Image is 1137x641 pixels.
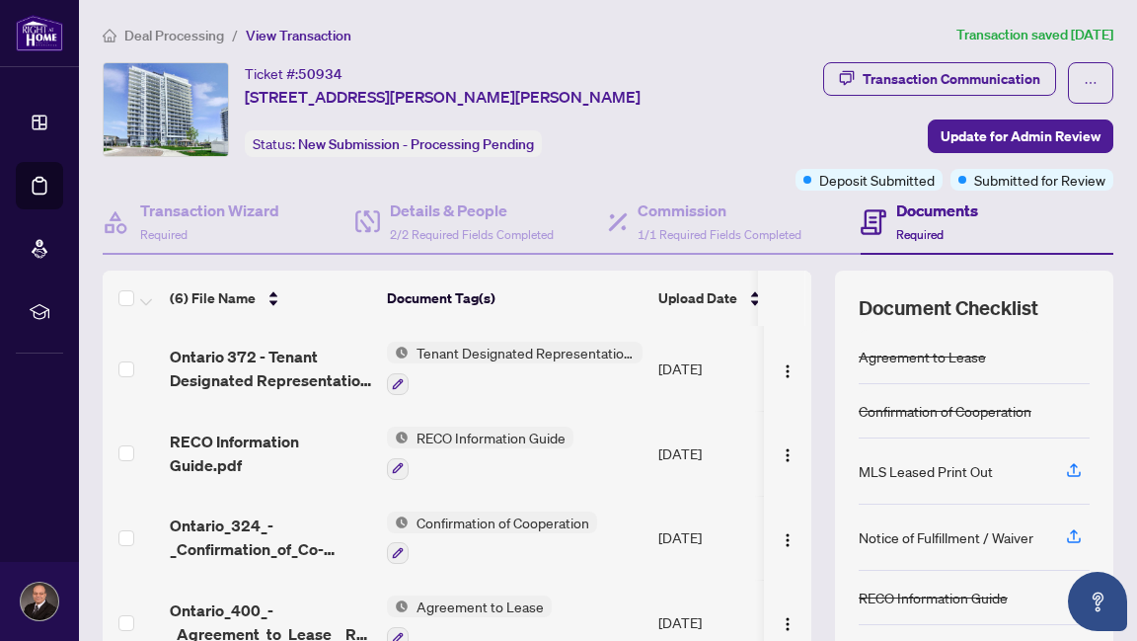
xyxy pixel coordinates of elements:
span: [STREET_ADDRESS][PERSON_NAME][PERSON_NAME] [245,85,641,109]
div: Transaction Communication [863,63,1040,95]
button: Status IconConfirmation of Cooperation [387,512,597,565]
span: Ontario_324_-_Confirmation_of_Co-operation_and_Representation__Tenant.pdf [170,514,371,561]
div: Status: [245,130,542,157]
img: logo [16,15,63,51]
span: Document Checklist [859,294,1038,322]
button: Transaction Communication [823,62,1056,96]
span: 1/1 Required Fields Completed [638,227,801,242]
li: / [232,24,238,46]
span: Required [140,227,188,242]
article: Transaction saved [DATE] [956,24,1113,46]
button: Update for Admin Review [928,120,1113,153]
img: Logo [780,532,796,548]
div: RECO Information Guide [859,587,1008,608]
button: Logo [772,606,803,638]
button: Logo [772,438,803,469]
th: Document Tag(s) [379,271,650,326]
div: MLS Leased Print Out [859,460,993,482]
h4: Transaction Wizard [140,199,279,222]
span: Upload Date [658,287,737,309]
button: Open asap [1068,572,1127,631]
img: Logo [780,363,796,379]
th: Upload Date [650,271,785,326]
img: Status Icon [387,512,409,533]
span: Deal Processing [124,27,224,44]
span: Submitted for Review [974,169,1105,191]
img: IMG-W12304620_1.jpg [104,63,228,156]
span: Ontario 372 - Tenant Designated Representation Agreement - Authority for Leas.pdf [170,345,371,392]
img: Profile Icon [21,583,58,620]
span: Required [896,227,944,242]
div: Confirmation of Cooperation [859,400,1031,422]
span: Update for Admin Review [941,120,1100,152]
h4: Details & People [390,199,554,222]
span: Confirmation of Cooperation [409,512,597,533]
span: RECO Information Guide.pdf [170,430,371,477]
span: New Submission - Processing Pending [298,135,534,153]
td: [DATE] [650,326,785,411]
div: Ticket #: [245,62,342,85]
button: Status IconTenant Designated Representation Agreement [387,342,643,395]
img: Logo [780,447,796,463]
img: Status Icon [387,596,409,617]
span: (6) File Name [170,287,256,309]
span: home [103,29,116,42]
img: Status Icon [387,342,409,363]
button: Logo [772,353,803,384]
th: (6) File Name [162,271,379,326]
span: 50934 [298,65,342,83]
h4: Documents [896,199,978,222]
span: View Transaction [246,27,351,44]
td: [DATE] [650,496,785,581]
div: Notice of Fulfillment / Waiver [859,526,1033,548]
span: Tenant Designated Representation Agreement [409,342,643,363]
span: Deposit Submitted [819,169,935,191]
h4: Commission [638,199,801,222]
td: [DATE] [650,411,785,496]
span: ellipsis [1084,76,1098,90]
button: Logo [772,521,803,553]
img: Logo [780,616,796,632]
span: RECO Information Guide [409,427,573,448]
div: Agreement to Lease [859,346,986,367]
button: Status IconRECO Information Guide [387,427,573,480]
span: Agreement to Lease [409,596,552,617]
img: Status Icon [387,427,409,448]
span: 2/2 Required Fields Completed [390,227,554,242]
